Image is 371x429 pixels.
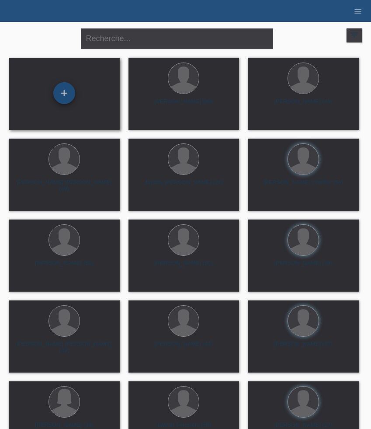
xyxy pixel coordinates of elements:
div: [PERSON_NAME] [PERSON_NAME] (49) [16,341,113,355]
i: menu [354,7,362,16]
div: [PERSON_NAME] Cheffler (54) [255,179,352,193]
i: filter_list [350,30,359,40]
div: [PERSON_NAME] [PERSON_NAME] (49) [16,179,113,193]
div: [PERSON_NAME] (50) [135,260,232,274]
div: Enregistrer le client [54,86,75,101]
div: [PERSON_NAME] (44) [135,341,232,355]
div: [PERSON_NAME] (50) [16,260,113,274]
a: menu [349,8,367,14]
div: [PERSON_NAME] (43) [255,98,352,112]
div: Jaybilly [PERSON_NAME] (24) [135,179,232,193]
div: [PERSON_NAME] (30) [135,98,232,112]
div: [PERSON_NAME] (39) [255,260,352,274]
div: [PERSON_NAME] (37) [255,341,352,355]
input: Recherche... [81,28,273,49]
